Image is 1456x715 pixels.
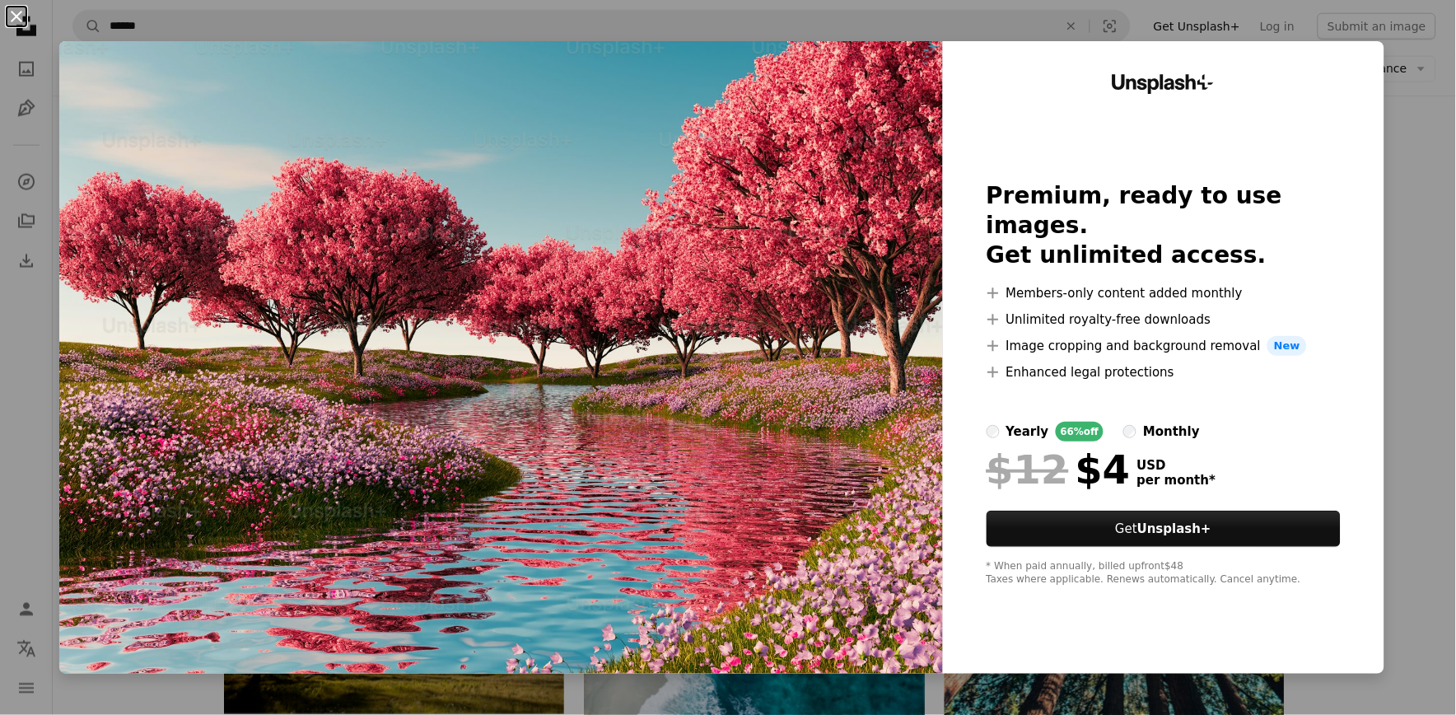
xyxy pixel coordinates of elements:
[1006,422,1049,442] div: yearly
[1267,336,1307,356] span: New
[1123,425,1136,438] input: monthly
[1137,521,1211,536] strong: Unsplash+
[987,560,1341,586] div: * When paid annually, billed upfront $48 Taxes where applicable. Renews automatically. Cancel any...
[987,448,1131,491] div: $4
[987,425,1000,438] input: yearly66%off
[1137,473,1216,488] span: per month *
[987,362,1341,382] li: Enhanced legal protections
[987,310,1341,329] li: Unlimited royalty-free downloads
[987,448,1069,491] span: $12
[987,336,1341,356] li: Image cropping and background removal
[1056,422,1104,442] div: 66% off
[987,181,1341,270] h2: Premium, ready to use images. Get unlimited access.
[1143,422,1200,442] div: monthly
[987,283,1341,303] li: Members-only content added monthly
[1137,458,1216,473] span: USD
[987,511,1341,547] button: GetUnsplash+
